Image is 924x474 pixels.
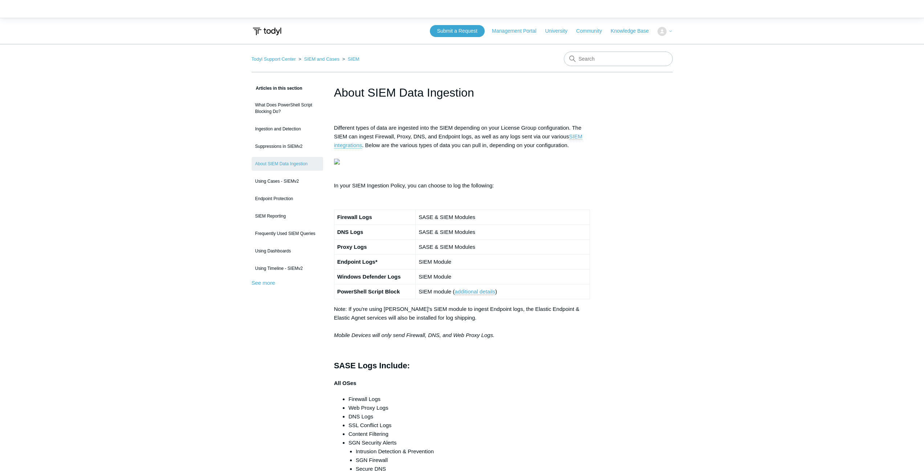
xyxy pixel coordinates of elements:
li: Secure DNS [356,465,590,473]
a: University [545,27,574,35]
a: Todyl Support Center [252,56,296,62]
a: SIEM [348,56,359,62]
a: Knowledge Base [611,27,656,35]
a: SIEM Reporting [252,209,323,223]
img: Todyl Support Center Help Center home page [252,25,282,38]
td: SASE & SIEM Modules [416,240,590,255]
em: Mobile Devices will only send Firewall, DNS, and Web Proxy Logs. [334,332,494,338]
input: Search [564,52,673,66]
a: Frequently Used SIEM Queries [252,227,323,240]
strong: Endpoint Logs* [337,259,378,265]
strong: PowerShell Script Block [337,288,400,295]
p: Note: If you're using [PERSON_NAME]'s SIEM module to ingest Endpoint logs, the Elastic Endpoint &... [334,305,590,340]
a: Endpoint Protection [252,192,323,206]
p: In your SIEM Ingestion Policy, you can choose to log the following: [334,181,590,190]
strong: Proxy Logs [337,244,367,250]
p: Different types of data are ingested into the SIEM depending on your License Group configuration.... [334,123,590,176]
li: SIEM and Cases [297,56,341,62]
a: Ingestion and Detection [252,122,323,136]
a: See more [252,280,275,286]
td: SASE & SIEM Modules [416,225,590,240]
td: SASE & SIEM Modules [416,210,590,225]
strong: Firewall Logs [337,214,372,220]
strong: DNS Logs [337,229,363,235]
strong: All OSes [334,380,357,386]
a: About SIEM Data Ingestion [252,157,323,171]
li: Firewall Logs [349,395,590,404]
li: SSL Conflict Logs [349,421,590,430]
td: SIEM module ( ) [416,284,590,299]
li: Intrusion Detection & Prevention [356,447,590,456]
li: Content Filtering [349,430,590,438]
a: Submit a Request [430,25,485,37]
a: SIEM and Cases [304,56,339,62]
td: SIEM Module [416,270,590,284]
h1: About SIEM Data Ingestion [334,84,590,101]
a: Management Portal [492,27,544,35]
td: SIEM Module [416,255,590,270]
a: Community [576,27,609,35]
a: Using Cases - SIEMv2 [252,174,323,188]
li: Web Proxy Logs [349,404,590,412]
strong: SASE Logs Include: [334,361,410,370]
img: 18224634016147 [334,159,340,165]
li: DNS Logs [349,412,590,421]
span: Articles in this section [252,86,302,91]
a: Suppressions in SIEMv2 [252,139,323,153]
a: Using Dashboards [252,244,323,258]
li: SGN Firewall [356,456,590,465]
a: Using Timeline - SIEMv2 [252,262,323,275]
li: SIEM [341,56,359,62]
a: additional details [455,288,495,295]
a: What Does PowerShell Script Blocking Do? [252,98,323,118]
li: Todyl Support Center [252,56,297,62]
strong: Windows Defender Logs [337,274,401,280]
